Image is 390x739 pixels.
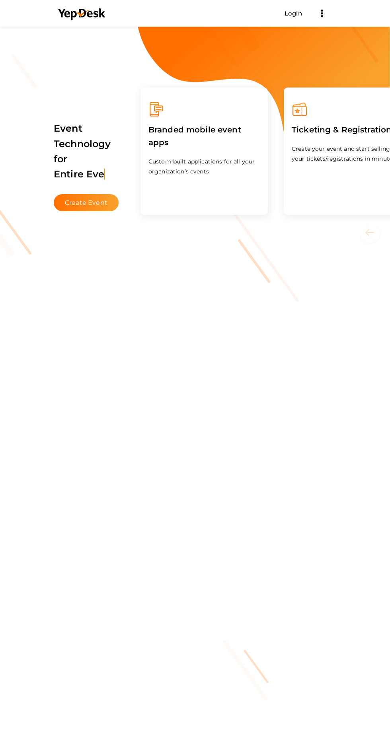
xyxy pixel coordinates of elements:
[148,157,260,177] p: Custom-built applications for all your organization’s events
[54,168,105,180] span: Entire Eve
[360,223,390,243] button: Previous
[148,139,260,147] a: Branded mobile event apps
[54,194,119,211] button: Create Event
[285,10,302,17] a: Login
[148,117,260,155] label: Branded mobile event apps
[54,111,119,192] label: Event Technology for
